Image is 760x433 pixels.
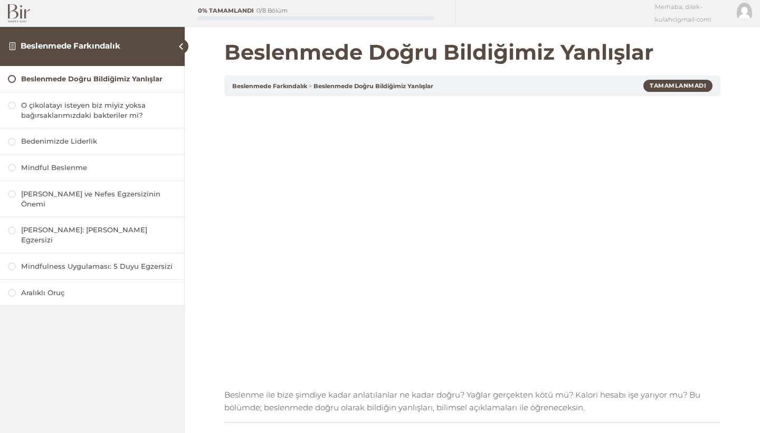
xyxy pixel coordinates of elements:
[256,8,288,14] div: 0/8 Bölüm
[21,100,176,120] div: O çikolatayı isteyen biz miyiz yoksa bağırsaklarımızdaki bakteriler mi?
[8,261,176,271] a: Mindfulness Uygulaması: 5 Duyu Egzersizi
[21,288,176,298] div: Aralıklı Oruç
[8,288,176,298] a: Aralıklı Oruç
[21,225,176,245] div: [PERSON_NAME]: [PERSON_NAME] Egzersizi
[224,389,720,414] p: Beslenme ile bize şimdiye kadar anlatılanlar ne kadar doğru? Yağlar gerçekten kötü mü? Kalori hes...
[198,8,254,14] div: 0% Tamamlandı
[21,163,176,173] div: Mindful Beslenme
[8,74,176,84] a: Beslenmede Doğru Bildiğimiz Yanlışlar
[21,74,176,84] div: Beslenmede Doğru Bildiğimiz Yanlışlar
[8,189,176,209] a: [PERSON_NAME] ve Nefes Egzersizinin Önemi
[655,1,729,26] span: Merhaba, dilek-kulahcigmail-com!
[8,4,30,23] img: Bir Logo
[8,163,176,173] a: Mindful Beslenme
[8,225,176,245] a: [PERSON_NAME]: [PERSON_NAME] Egzersizi
[21,189,176,209] div: [PERSON_NAME] ve Nefes Egzersizinin Önemi
[8,136,176,146] a: Bedenimizde Liderlik
[232,82,307,90] a: Beslenmede Farkındalık
[8,100,176,120] a: O çikolatayı isteyen biz miyiz yoksa bağırsaklarımızdaki bakteriler mi?
[21,41,120,51] a: Beslenmede Farkındalık
[21,136,176,146] div: Bedenimizde Liderlik
[313,82,433,90] a: Beslenmede Doğru Bildiğimiz Yanlışlar
[643,80,712,91] div: Tamamlanmadı
[224,40,720,65] h1: Beslenmede Doğru Bildiğimiz Yanlışlar
[21,261,176,271] div: Mindfulness Uygulaması: 5 Duyu Egzersizi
